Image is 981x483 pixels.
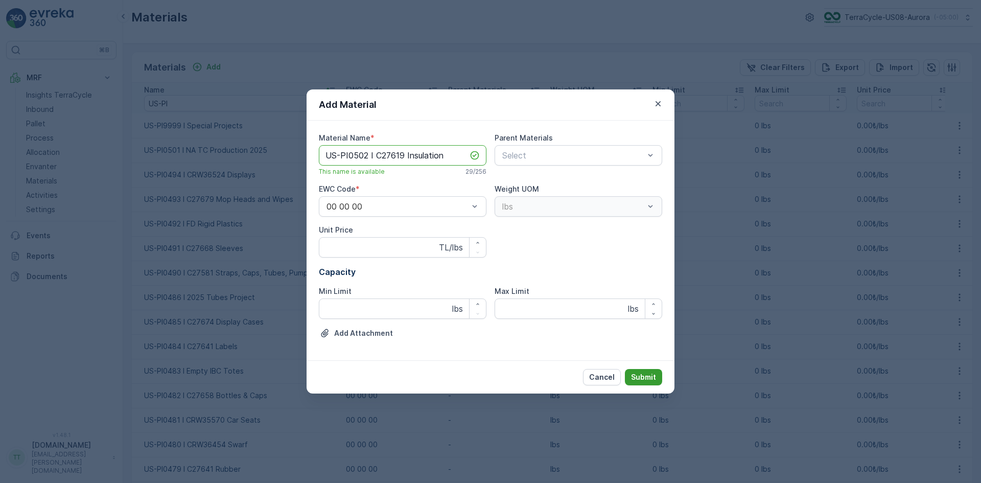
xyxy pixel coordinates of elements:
[583,369,621,385] button: Cancel
[319,133,370,142] label: Material Name
[452,303,463,315] p: lbs
[334,328,393,338] p: Add Attachment
[495,287,529,295] label: Max Limit
[625,369,662,385] button: Submit
[319,168,385,176] span: This name is available
[502,149,644,162] p: Select
[465,168,486,176] p: 29 / 256
[439,241,463,254] p: TL/lbs
[628,303,639,315] p: lbs
[589,372,615,382] p: Cancel
[495,185,539,193] label: Weight UOM
[319,185,356,193] label: EWC Code
[319,266,662,278] p: Capacity
[319,98,377,112] p: Add Material
[319,225,353,234] label: Unit Price
[319,327,394,339] button: Upload File
[319,287,352,295] label: Min Limit
[631,372,656,382] p: Submit
[495,133,553,142] label: Parent Materials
